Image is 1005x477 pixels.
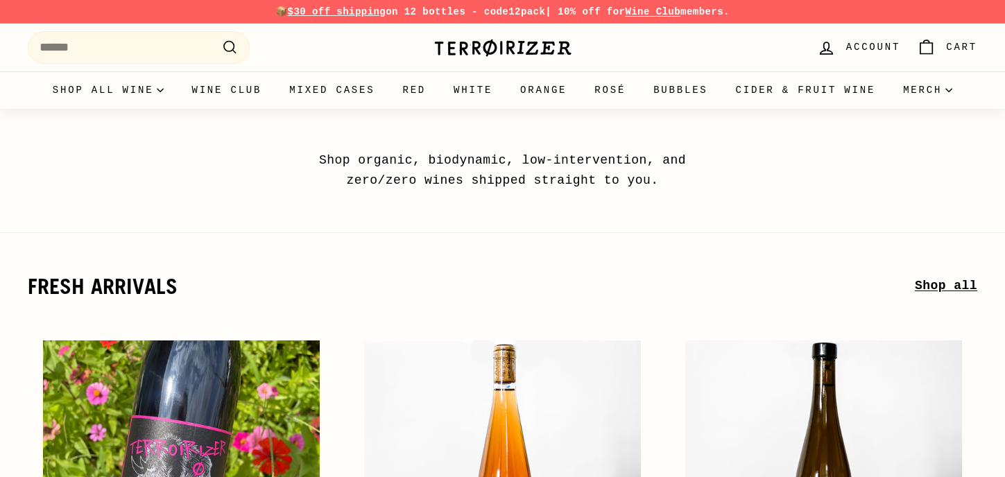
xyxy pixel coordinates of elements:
summary: Shop all wine [39,71,178,109]
a: Shop all [915,276,977,296]
span: $30 off shipping [288,6,386,17]
a: Bubbles [639,71,721,109]
a: Red [388,71,440,109]
a: Cart [909,27,986,68]
a: Cider & Fruit Wine [722,71,890,109]
p: Shop organic, biodynamic, low-intervention, and zero/zero wines shipped straight to you. [288,150,718,191]
a: Rosé [581,71,639,109]
a: Account [809,27,909,68]
summary: Merch [889,71,966,109]
h2: fresh arrivals [28,275,915,298]
span: Cart [946,40,977,55]
a: White [440,71,506,109]
strong: 12pack [508,6,545,17]
a: Wine Club [178,71,275,109]
a: Mixed Cases [275,71,388,109]
span: Account [846,40,900,55]
p: 📦 on 12 bottles - code | 10% off for members. [28,4,977,19]
a: Wine Club [625,6,680,17]
a: Orange [506,71,581,109]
